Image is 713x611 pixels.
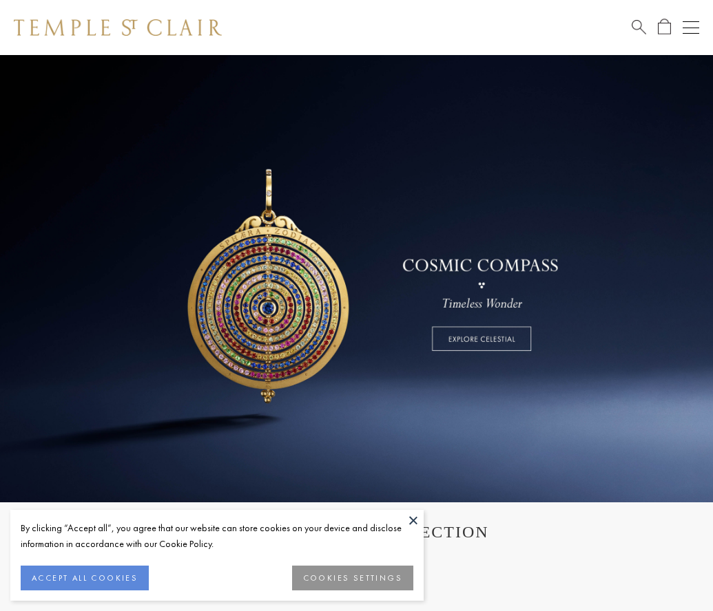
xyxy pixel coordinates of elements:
div: By clicking “Accept all”, you agree that our website can store cookies on your device and disclos... [21,520,413,552]
button: ACCEPT ALL COOKIES [21,566,149,590]
a: Open Shopping Bag [658,19,671,36]
a: Search [632,19,646,36]
img: Temple St. Clair [14,19,222,36]
button: Open navigation [683,19,699,36]
button: COOKIES SETTINGS [292,566,413,590]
